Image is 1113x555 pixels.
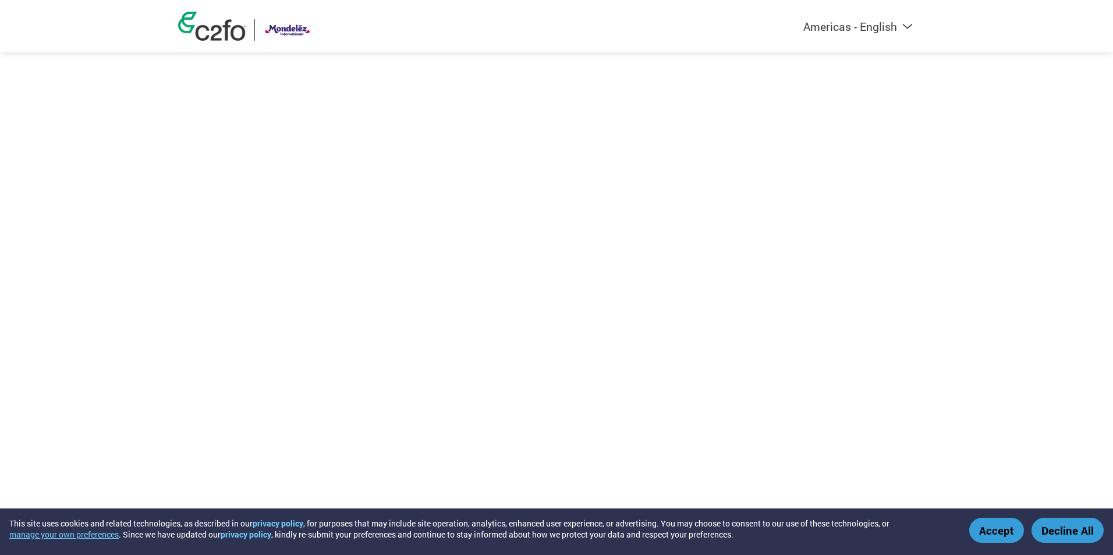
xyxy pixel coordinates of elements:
button: manage your own preferences [9,529,119,540]
button: Decline All [1032,518,1104,543]
a: privacy policy [221,529,271,540]
a: privacy policy [253,518,303,529]
div: This site uses cookies and related technologies, as described in our , for purposes that may incl... [9,518,952,540]
button: Accept [969,518,1024,543]
img: c2fo logo [178,12,246,41]
img: Mondelez [264,19,313,41]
